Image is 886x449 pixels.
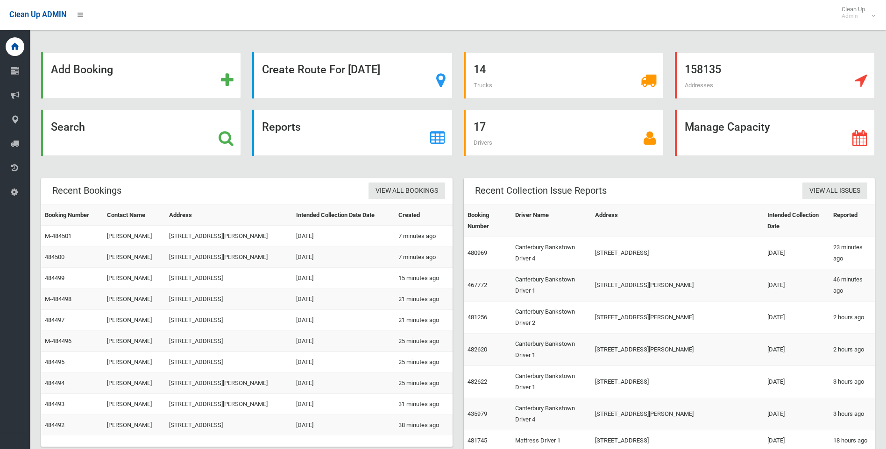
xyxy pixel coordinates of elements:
td: 2 hours ago [829,302,875,334]
td: [DATE] [292,247,395,268]
strong: Create Route For [DATE] [262,63,380,76]
td: 25 minutes ago [395,373,452,394]
a: M-484501 [45,232,71,239]
strong: 17 [474,120,486,133]
a: 158135 Addresses [675,52,875,98]
td: 23 minutes ago [829,237,875,269]
td: [STREET_ADDRESS] [165,331,292,352]
a: View All Bookings [369,182,445,200]
a: View All Issues [802,182,867,200]
td: [DATE] [292,310,395,331]
td: [STREET_ADDRESS] [165,268,292,289]
td: [PERSON_NAME] [103,373,166,394]
th: Created [395,205,452,226]
td: [STREET_ADDRESS] [591,237,764,269]
td: Canterbury Bankstown Driver 1 [511,366,591,398]
td: [STREET_ADDRESS][PERSON_NAME] [591,302,764,334]
td: [DATE] [292,373,395,394]
td: [STREET_ADDRESS] [591,366,764,398]
td: 46 minutes ago [829,269,875,302]
td: 25 minutes ago [395,352,452,373]
span: Trucks [474,82,492,89]
td: [DATE] [292,226,395,247]
td: [DATE] [292,394,395,415]
a: 482622 [468,378,487,385]
td: [DATE] [292,289,395,310]
td: Canterbury Bankstown Driver 2 [511,302,591,334]
span: Clean Up [837,6,874,20]
td: [STREET_ADDRESS] [165,310,292,331]
td: Canterbury Bankstown Driver 4 [511,398,591,430]
td: [STREET_ADDRESS] [165,415,292,436]
td: [DATE] [764,366,829,398]
td: [DATE] [292,268,395,289]
a: 17 Drivers [464,110,664,156]
a: 481745 [468,437,487,444]
td: [PERSON_NAME] [103,247,166,268]
td: [DATE] [292,331,395,352]
td: 25 minutes ago [395,331,452,352]
a: 484500 [45,253,64,260]
td: [PERSON_NAME] [103,226,166,247]
a: 14 Trucks [464,52,664,98]
td: [PERSON_NAME] [103,352,166,373]
td: 15 minutes ago [395,268,452,289]
a: Add Booking [41,52,241,98]
td: [PERSON_NAME] [103,331,166,352]
td: [STREET_ADDRESS][PERSON_NAME] [591,334,764,366]
a: 467772 [468,281,487,288]
strong: Manage Capacity [685,120,770,133]
strong: Add Booking [51,63,113,76]
th: Driver Name [511,205,591,237]
td: [STREET_ADDRESS][PERSON_NAME] [165,226,292,247]
td: [DATE] [764,334,829,366]
a: 480969 [468,249,487,256]
td: [PERSON_NAME] [103,310,166,331]
header: Recent Bookings [41,182,133,200]
td: [STREET_ADDRESS][PERSON_NAME] [591,269,764,302]
th: Address [591,205,764,237]
a: 484497 [45,316,64,323]
a: 484499 [45,274,64,281]
a: Search [41,110,241,156]
span: Drivers [474,139,492,146]
a: 484495 [45,358,64,365]
td: Canterbury Bankstown Driver 1 [511,269,591,302]
strong: Search [51,120,85,133]
td: [PERSON_NAME] [103,415,166,436]
td: 31 minutes ago [395,394,452,415]
a: 482620 [468,346,487,353]
a: 481256 [468,314,487,321]
td: [DATE] [764,302,829,334]
td: 3 hours ago [829,398,875,430]
td: [STREET_ADDRESS] [165,352,292,373]
td: 21 minutes ago [395,289,452,310]
a: 484492 [45,421,64,428]
td: [DATE] [292,415,395,436]
td: [STREET_ADDRESS][PERSON_NAME] [591,398,764,430]
strong: Reports [262,120,301,133]
td: Canterbury Bankstown Driver 4 [511,237,591,269]
th: Intended Collection Date Date [292,205,395,226]
a: M-484496 [45,337,71,344]
td: 7 minutes ago [395,247,452,268]
th: Booking Number [464,205,512,237]
small: Admin [842,13,865,20]
td: 38 minutes ago [395,415,452,436]
td: [PERSON_NAME] [103,289,166,310]
td: [STREET_ADDRESS][PERSON_NAME] [165,373,292,394]
td: [STREET_ADDRESS] [165,289,292,310]
td: [DATE] [764,398,829,430]
a: Reports [252,110,452,156]
td: 2 hours ago [829,334,875,366]
td: [STREET_ADDRESS][PERSON_NAME] [165,394,292,415]
a: M-484498 [45,295,71,302]
th: Intended Collection Date [764,205,829,237]
td: [PERSON_NAME] [103,394,166,415]
span: Clean Up ADMIN [9,10,66,19]
th: Contact Name [103,205,166,226]
td: Canterbury Bankstown Driver 1 [511,334,591,366]
a: 435979 [468,410,487,417]
a: 484494 [45,379,64,386]
strong: 14 [474,63,486,76]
